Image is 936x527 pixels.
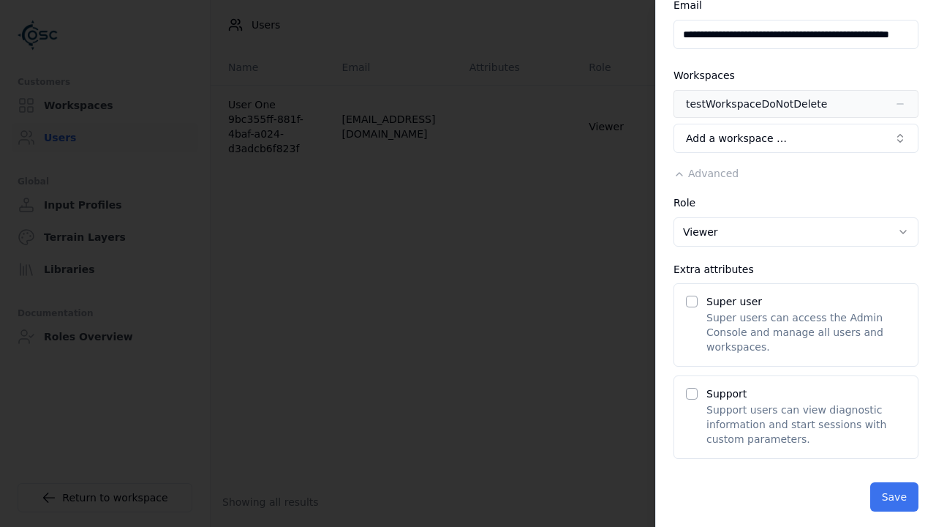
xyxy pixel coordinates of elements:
[706,403,906,446] p: Support users can view diagnostic information and start sessions with custom parameters.
[673,166,739,181] button: Advanced
[686,131,787,146] span: Add a workspace …
[706,388,747,400] label: Support
[706,296,762,307] label: Super user
[673,70,735,81] label: Workspaces
[706,310,906,354] p: Super users can access the Admin Console and manage all users and workspaces.
[688,168,739,179] span: Advanced
[673,197,695,209] label: Role
[673,264,918,274] div: Extra attributes
[870,482,918,512] button: Save
[686,97,827,111] div: testWorkspaceDoNotDelete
